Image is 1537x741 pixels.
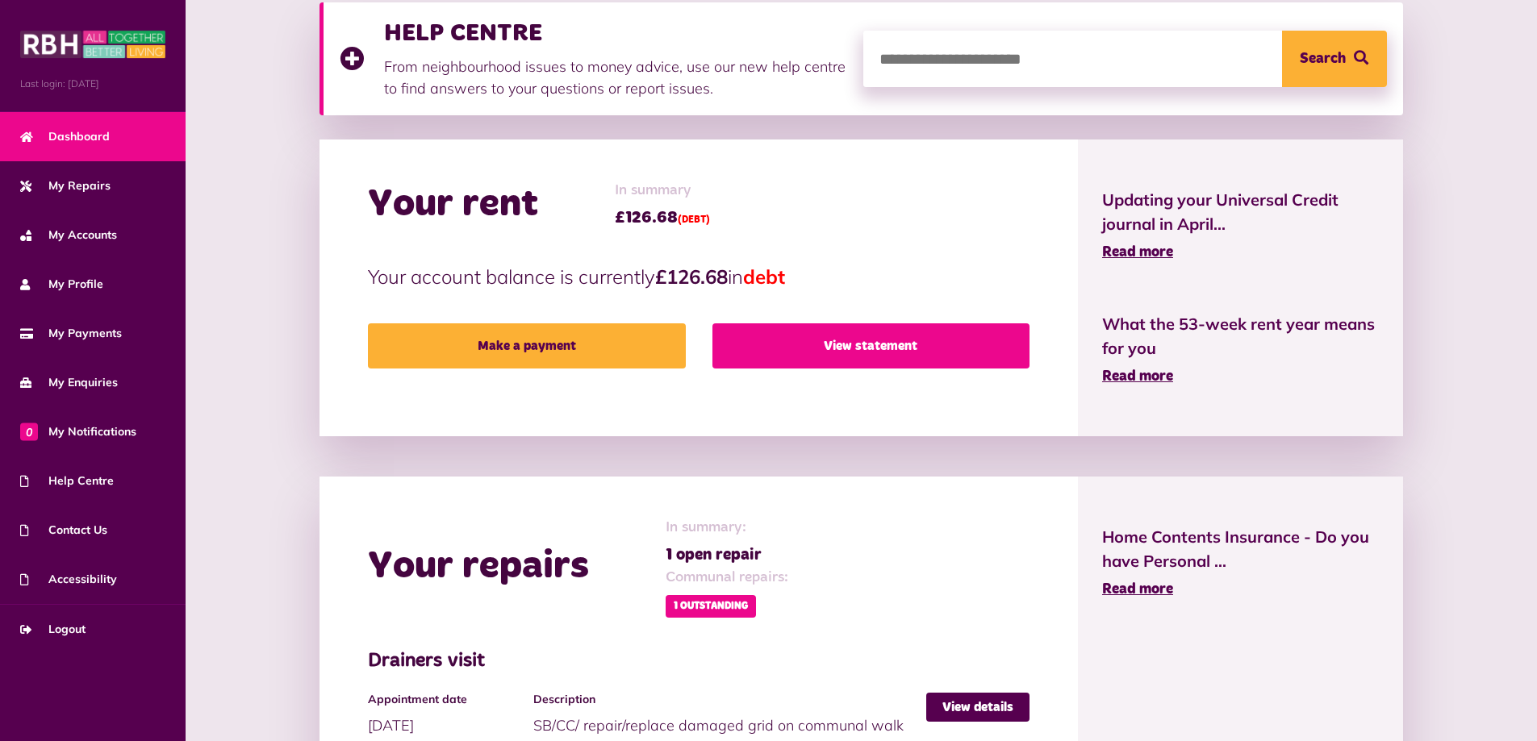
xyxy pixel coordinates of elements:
[20,227,117,244] span: My Accounts
[20,77,165,91] span: Last login: [DATE]
[20,374,118,391] span: My Enquiries
[1102,525,1379,573] span: Home Contents Insurance - Do you have Personal ...
[615,180,710,202] span: In summary
[678,215,710,225] span: (DEBT)
[368,650,1030,673] h3: Drainers visit
[1300,31,1346,87] span: Search
[712,323,1030,368] a: View statement
[655,264,728,289] strong: £126.68
[615,206,710,230] span: £126.68
[368,262,1030,291] p: Your account balance is currently in
[1282,31,1387,87] button: Search
[368,181,538,228] h2: Your rent
[926,693,1030,722] a: View details
[20,276,103,293] span: My Profile
[533,693,918,706] h4: Description
[384,56,847,99] p: From neighbourhood issues to money advice, use our new help centre to find answers to your questi...
[368,693,525,706] h4: Appointment date
[1102,582,1173,597] span: Read more
[1102,369,1173,384] span: Read more
[666,543,788,567] span: 1 open repair
[1102,312,1379,360] span: What the 53-week rent year means for you
[368,323,685,368] a: Make a payment
[1102,245,1173,260] span: Read more
[20,177,111,194] span: My Repairs
[20,325,122,342] span: My Payments
[20,522,107,539] span: Contact Us
[666,517,788,539] span: In summary:
[20,28,165,60] img: MyRBH
[1102,312,1379,388] a: What the 53-week rent year means for you Read more
[20,621,86,638] span: Logout
[368,543,589,590] h2: Your repairs
[20,571,117,588] span: Accessibility
[20,472,114,489] span: Help Centre
[1102,525,1379,601] a: Home Contents Insurance - Do you have Personal ... Read more
[743,264,785,289] span: debt
[20,423,38,440] span: 0
[1102,188,1379,236] span: Updating your Universal Credit journal in April...
[384,19,847,48] h3: HELP CENTRE
[20,423,136,440] span: My Notifications
[666,567,788,589] span: Communal repairs:
[368,693,533,736] div: [DATE]
[1102,188,1379,264] a: Updating your Universal Credit journal in April... Read more
[666,595,756,618] span: 1 Outstanding
[20,128,110,145] span: Dashboard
